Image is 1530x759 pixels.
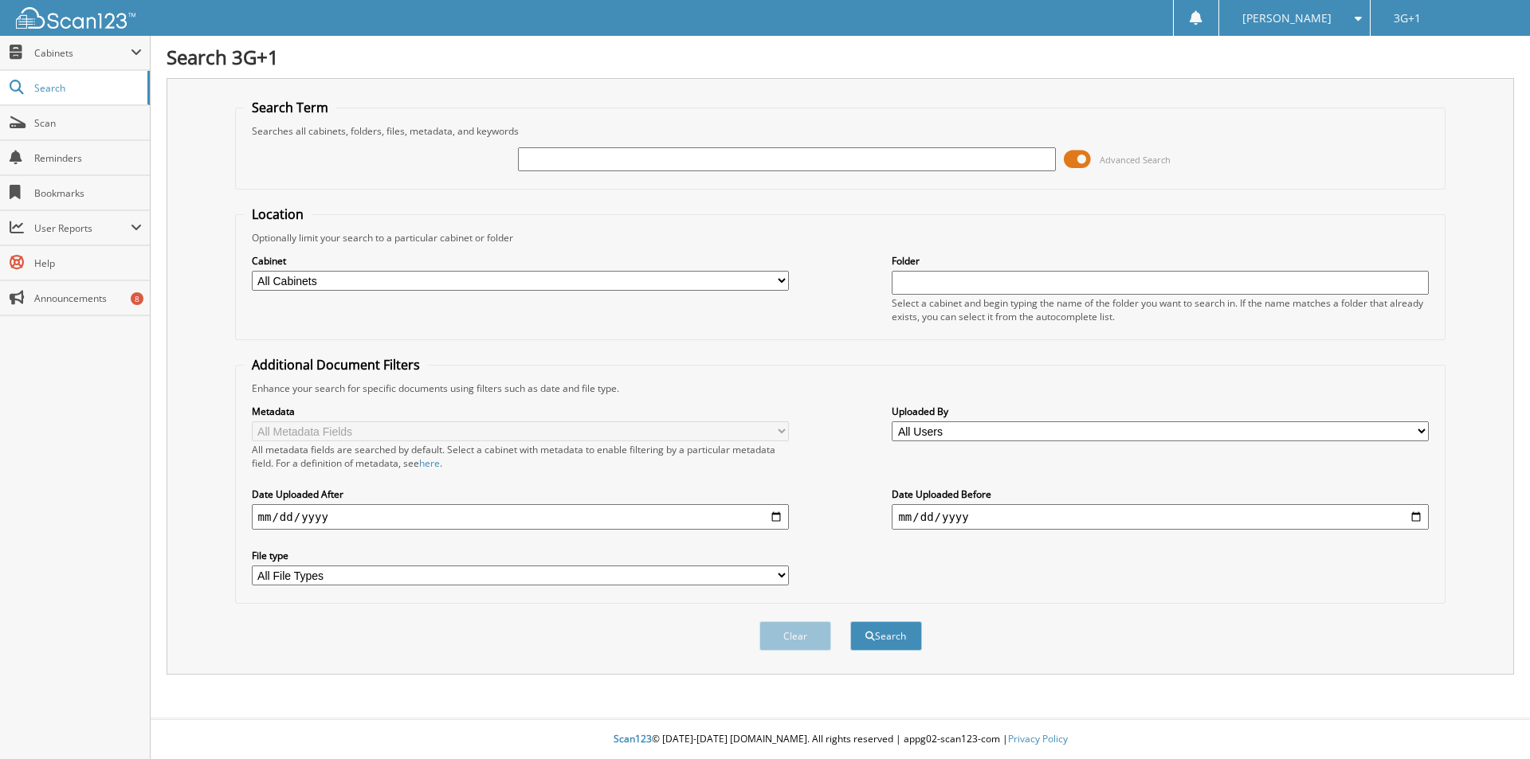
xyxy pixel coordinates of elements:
span: Advanced Search [1100,154,1171,166]
label: Cabinet [252,254,789,268]
legend: Location [244,205,312,223]
input: start [252,504,789,530]
img: scan123-logo-white.svg [16,7,135,29]
button: Clear [759,621,831,651]
span: Help [34,256,142,270]
label: Date Uploaded Before [892,487,1429,501]
label: Folder [892,254,1429,268]
label: Date Uploaded After [252,487,789,501]
span: Search [34,81,139,95]
h1: Search 3G+1 [167,44,1514,70]
div: 8 [131,292,143,305]
a: here [419,456,440,470]
div: Searches all cabinets, folders, files, metadata, and keywords [244,124,1438,138]
span: Scan123 [614,732,652,745]
div: Enhance your search for specific documents using filters such as date and file type. [244,381,1438,395]
span: 3G+1 [1394,14,1421,23]
button: Search [850,621,922,651]
legend: Search Term [244,99,336,116]
span: User Reports [34,221,131,235]
legend: Additional Document Filters [244,356,428,374]
input: end [892,504,1429,530]
span: Bookmarks [34,186,142,200]
div: Select a cabinet and begin typing the name of the folder you want to search in. If the name match... [892,296,1429,323]
label: Uploaded By [892,405,1429,418]
label: Metadata [252,405,789,418]
div: Optionally limit your search to a particular cabinet or folder [244,231,1438,245]
span: Cabinets [34,46,131,60]
div: All metadata fields are searched by default. Select a cabinet with metadata to enable filtering b... [252,443,789,470]
span: Reminders [34,151,142,165]
span: Scan [34,116,142,130]
a: Privacy Policy [1008,732,1068,745]
label: File type [252,549,789,562]
span: [PERSON_NAME] [1242,14,1332,23]
div: © [DATE]-[DATE] [DOMAIN_NAME]. All rights reserved | appg02-scan123-com | [151,720,1530,759]
span: Announcements [34,291,142,305]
